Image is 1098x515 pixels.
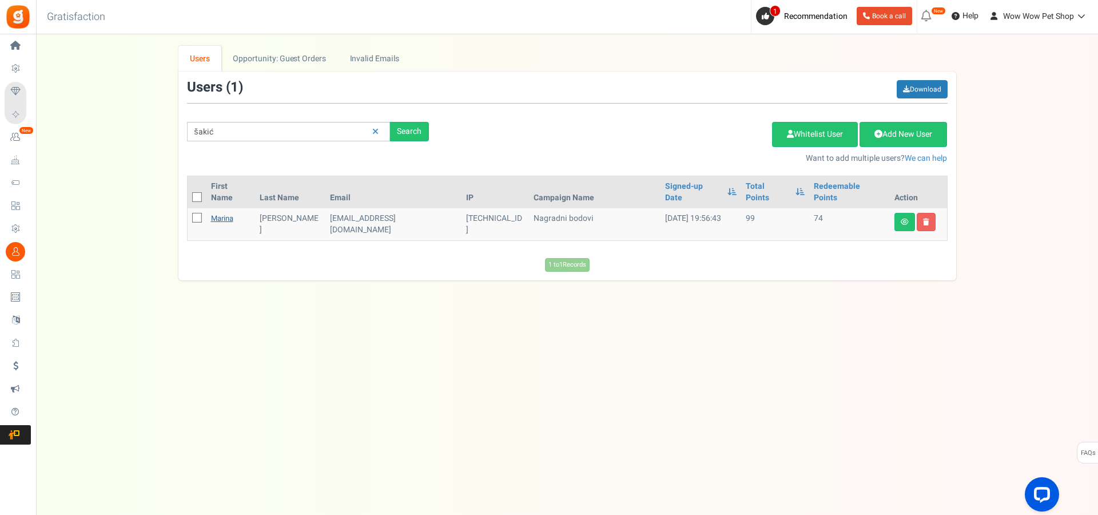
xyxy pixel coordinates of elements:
a: Redeemable Points [814,181,885,204]
th: Campaign Name [529,176,661,208]
td: [PERSON_NAME] [255,208,325,240]
div: Search [390,122,429,141]
em: New [931,7,946,15]
input: Search by email or name [187,122,390,141]
a: Signed-up Date [665,181,722,204]
h3: Gratisfaction [34,6,118,29]
span: FAQs [1080,442,1096,464]
a: Total Points [746,181,790,204]
i: Delete user [923,219,929,225]
a: Reset [367,122,384,142]
img: Gratisfaction [5,4,31,30]
a: Whitelist User [772,122,858,147]
th: Last Name [255,176,325,208]
em: New [19,126,34,134]
a: Users [178,46,222,72]
td: [TECHNICAL_ID] [462,208,529,240]
td: 99 [741,208,809,240]
a: Download [897,80,948,98]
a: We can help [905,152,947,164]
i: View details [901,219,909,225]
a: 1 Recommendation [756,7,852,25]
a: New [5,128,31,147]
a: Help [947,7,983,25]
td: 74 [809,208,890,240]
span: 1 [230,77,238,97]
a: Add New User [860,122,947,147]
th: Email [325,176,462,208]
h3: Users ( ) [187,80,243,95]
a: Invalid Emails [338,46,411,72]
span: Help [960,10,978,22]
span: Wow Wow Pet Shop [1003,10,1074,22]
th: Action [890,176,947,208]
a: Marina [211,213,233,224]
span: 1 [770,5,781,17]
th: IP [462,176,529,208]
a: Book a call [857,7,912,25]
a: Opportunity: Guest Orders [221,46,337,72]
span: Recommendation [784,10,848,22]
p: Want to add multiple users? [446,153,948,164]
td: [DATE] 19:56:43 [661,208,741,240]
td: [EMAIL_ADDRESS][DOMAIN_NAME] [325,208,462,240]
th: First Name [206,176,256,208]
td: Nagradni bodovi [529,208,661,240]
